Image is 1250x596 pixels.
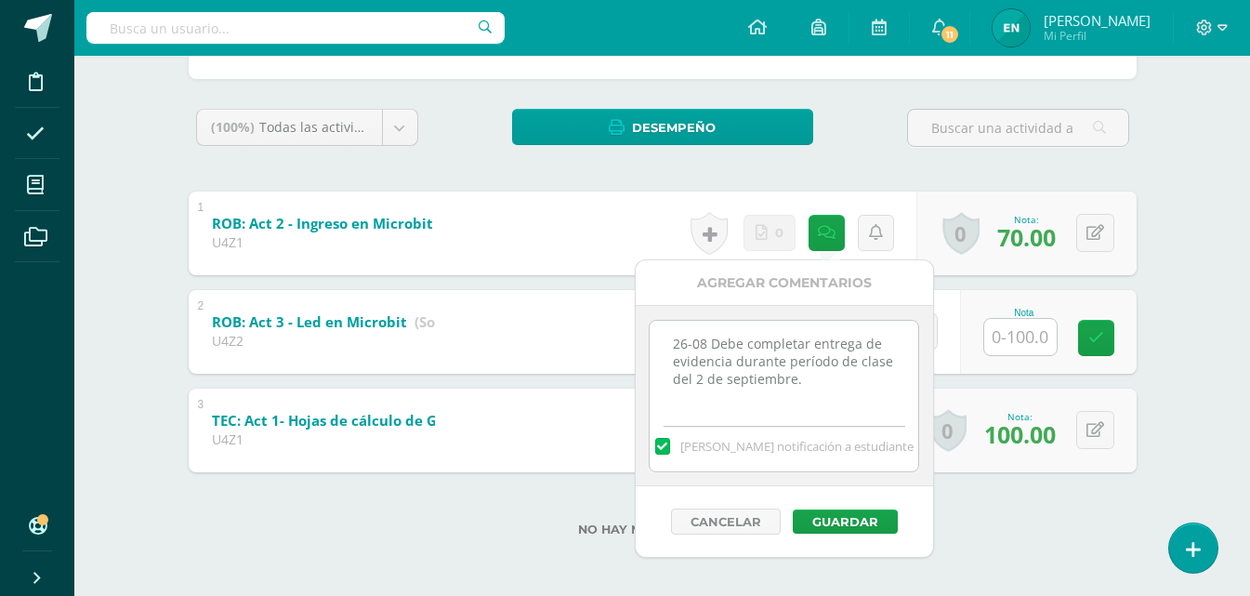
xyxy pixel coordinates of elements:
[512,109,813,145] a: Desempeño
[997,221,1056,253] span: 70.00
[775,216,783,250] span: 0
[984,418,1056,450] span: 100.00
[636,260,933,306] div: Agregar Comentarios
[212,209,531,239] a: ROB: Act 2 - Ingreso en Microbit
[983,308,1065,318] div: Nota
[650,321,918,414] textarea: 26-08 Debe completar entrega de evidencia durante período de clase del 2 de septiembre.
[212,430,435,448] div: U4Z1
[793,510,898,534] button: Guardar
[212,312,407,331] b: ROB: Act 3 - Led en Microbit
[259,118,490,136] span: Todas las actividades de esta unidad
[212,233,435,251] div: U4Z1
[942,212,980,255] a: 0
[1044,11,1151,30] span: [PERSON_NAME]
[632,111,716,145] span: Desempeño
[671,509,781,535] button: Cancelar
[189,523,1137,536] label: No hay más resultados
[197,110,417,145] a: (100%)Todas las actividades de esta unidad
[212,411,474,430] b: TEC: Act 1- Hojas de cálculo de Google
[212,406,572,436] a: TEC: Act 1- Hojas de cálculo de Google
[86,12,505,44] input: Busca un usuario...
[940,24,960,45] span: 11
[414,312,505,331] strong: (Sobre 100.0)
[212,308,505,338] a: ROB: Act 3 - Led en Microbit (Sobre 100.0)
[211,118,255,136] span: (100%)
[984,410,1056,423] div: Nota:
[993,9,1030,46] img: 00bc85849806240248e66f61f9775644.png
[929,409,967,452] a: 0
[997,213,1056,226] div: Nota:
[984,319,1057,355] input: 0-100.0
[1044,28,1151,44] span: Mi Perfil
[908,110,1128,146] input: Buscar una actividad aquí...
[680,438,914,455] span: [PERSON_NAME] notificación a estudiante
[212,332,435,350] div: U4Z2
[212,214,433,232] b: ROB: Act 2 - Ingreso en Microbit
